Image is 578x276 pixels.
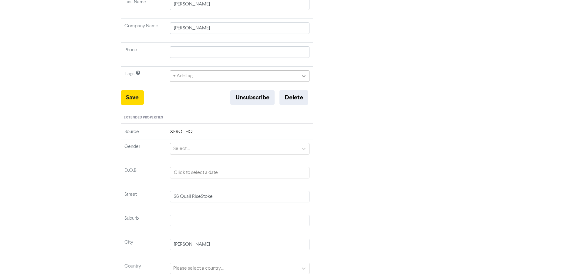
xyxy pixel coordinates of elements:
[121,211,166,235] td: Suburb
[173,145,190,152] div: Select ...
[230,90,275,105] button: Unsubscribe
[548,247,578,276] iframe: Chat Widget
[121,43,166,67] td: Phone
[121,235,166,259] td: City
[121,112,313,124] div: Extended Properties
[173,265,224,272] div: Please select a country...
[166,128,313,139] td: XERO_HQ
[121,19,166,43] td: Company Name
[121,139,166,163] td: Gender
[121,128,166,139] td: Source
[121,67,166,91] td: Tags
[279,90,308,105] button: Delete
[121,163,166,187] td: D.O.B
[170,167,310,178] input: Click to select a date
[121,90,144,105] button: Save
[121,187,166,211] td: Street
[173,72,195,80] div: + Add tag...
